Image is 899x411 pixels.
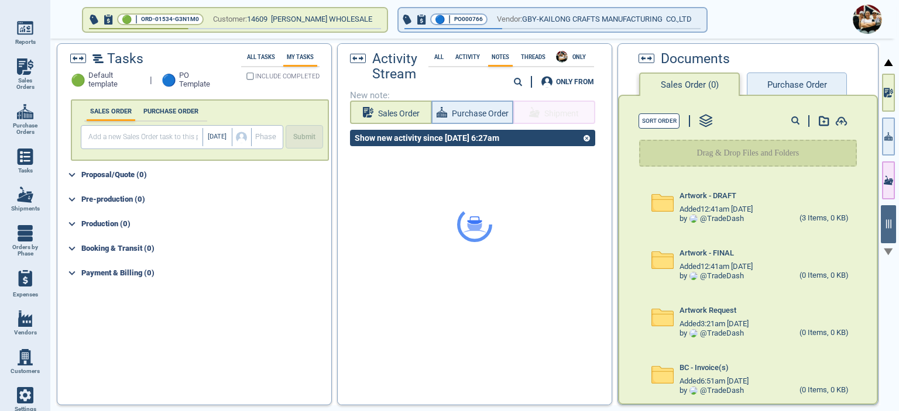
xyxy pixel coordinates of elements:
[680,386,744,395] div: by @ TradeDash
[680,263,753,271] span: Added 12:41am [DATE]
[271,15,372,23] span: [PERSON_NAME] WHOLESALE
[819,116,829,126] img: add-document
[255,133,276,141] span: Phase
[639,113,680,129] button: Sort Order
[247,13,271,26] span: 14609
[747,72,846,96] button: Purchase Order
[9,244,41,257] span: Orders by Phase
[283,54,317,60] label: My Tasks
[11,205,40,212] span: Shipments
[17,387,33,403] img: menu_icon
[140,108,202,115] label: PURCHASE ORDER
[800,386,849,395] div: (0 Items, 0 KB)
[689,272,698,280] img: Avatar
[84,128,202,146] input: Add a new Sales Order task to this project
[680,192,736,201] span: Artwork - DRAFT
[162,74,176,87] span: 🔵
[800,271,849,281] div: (0 Items, 0 KB)
[680,364,729,372] span: BC - Invoice(s)
[71,74,85,87] span: 🟢
[17,225,33,241] img: menu_icon
[17,349,33,365] img: menu_icon
[639,72,740,96] button: Sales Order (0)
[9,77,41,91] span: Sales Orders
[13,291,38,298] span: Expenses
[17,148,33,165] img: menu_icon
[435,16,445,23] span: 🔵
[680,306,736,315] span: Artwork Request
[680,320,749,329] span: Added 3:21am [DATE]
[680,272,744,281] div: by @ TradeDash
[81,165,330,184] div: Proposal/Quote (0)
[800,329,849,338] div: (0 Items, 0 KB)
[680,377,749,386] span: Added 6:51am [DATE]
[11,368,40,375] span: Customers
[454,13,483,25] span: PO000766
[680,205,753,214] span: Added 12:41am [DATE]
[800,214,849,223] div: (3 Items, 0 KB)
[399,8,706,32] button: 🔵|PO000766Vendor:GBY-KAILONG CRAFTS MANUFACTURING CO.,LTD
[150,75,152,85] span: |
[87,108,135,115] label: SALES ORDER
[243,54,279,60] label: All Tasks
[522,13,692,26] span: GBY-KAILONG CRAFTS MANUFACTURING CO.,LTD
[15,39,36,46] span: Reports
[179,71,218,89] span: PO Template
[9,122,41,136] span: Purchase Orders
[213,13,247,26] span: Customer:
[107,51,143,67] span: Tasks
[835,116,847,126] img: add-document
[680,215,744,223] div: by @ TradeDash
[81,264,330,282] div: Payment & Billing (0)
[17,186,33,203] img: menu_icon
[689,215,698,223] img: Avatar
[17,58,33,75] img: menu_icon
[17,103,33,120] img: menu_icon
[689,386,698,395] img: Avatar
[122,16,132,23] span: 🟢
[853,5,882,34] img: Avatar
[497,13,522,26] span: Vendor:
[81,190,330,209] div: Pre-production (0)
[697,147,800,159] p: Drag & Drop Files and Folders
[661,51,730,67] span: Documents
[81,215,330,233] div: Production (0)
[135,13,138,25] span: |
[83,8,387,32] button: 🟢|ORD-01534-G3N1M0Customer:14609 [PERSON_NAME] WHOLESALE
[81,239,330,258] div: Booking & Transit (0)
[680,329,744,338] div: by @ TradeDash
[141,13,199,25] span: ORD-01534-G3N1M0
[448,13,451,25] span: |
[92,54,104,63] img: timeline2
[208,133,227,141] span: [DATE]
[680,249,734,258] span: Artwork - FINAL
[14,329,37,336] span: Vendors
[18,167,33,174] span: Tasks
[689,329,698,337] img: Avatar
[17,20,33,36] img: menu_icon
[17,310,33,327] img: menu_icon
[255,74,320,80] span: INCLUDE COMPLETED
[88,71,140,89] span: Default template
